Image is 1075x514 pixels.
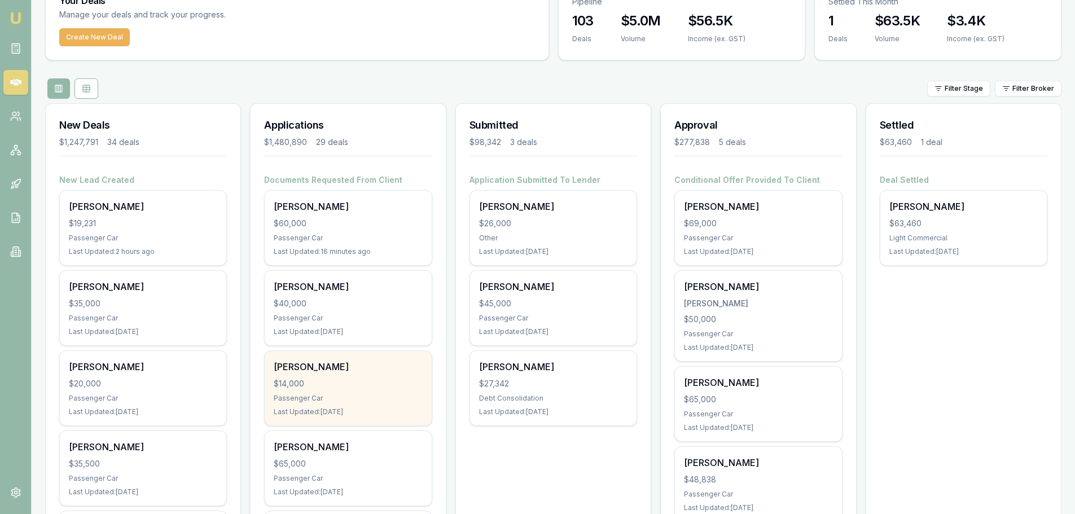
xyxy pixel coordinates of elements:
[274,360,422,374] div: [PERSON_NAME]
[889,247,1038,256] div: Last Updated: [DATE]
[684,490,832,499] div: Passenger Car
[889,200,1038,213] div: [PERSON_NAME]
[479,298,628,309] div: $45,000
[684,280,832,293] div: [PERSON_NAME]
[688,12,745,30] h3: $56.5K
[572,34,594,43] div: Deals
[274,298,422,309] div: $40,000
[875,34,920,43] div: Volume
[510,137,537,148] div: 3 deals
[470,174,637,186] h4: Application Submitted To Lender
[69,407,217,416] div: Last Updated: [DATE]
[927,81,990,96] button: Filter Stage
[684,423,832,432] div: Last Updated: [DATE]
[684,330,832,339] div: Passenger Car
[69,234,217,243] div: Passenger Car
[674,117,842,133] h3: Approval
[59,28,130,46] button: Create New Deal
[59,8,348,21] p: Manage your deals and track your progress.
[69,360,217,374] div: [PERSON_NAME]
[274,487,422,497] div: Last Updated: [DATE]
[470,117,637,133] h3: Submitted
[684,298,832,309] div: [PERSON_NAME]
[274,378,422,389] div: $14,000
[684,343,832,352] div: Last Updated: [DATE]
[316,137,348,148] div: 29 deals
[69,200,217,213] div: [PERSON_NAME]
[479,247,628,256] div: Last Updated: [DATE]
[947,34,1004,43] div: Income (ex. GST)
[1012,84,1054,93] span: Filter Broker
[479,280,628,293] div: [PERSON_NAME]
[479,218,628,229] div: $26,000
[479,378,628,389] div: $27,342
[921,137,942,148] div: 1 deal
[107,137,139,148] div: 34 deals
[59,137,98,148] div: $1,247,791
[880,174,1047,186] h4: Deal Settled
[274,327,422,336] div: Last Updated: [DATE]
[479,407,628,416] div: Last Updated: [DATE]
[274,407,422,416] div: Last Updated: [DATE]
[684,474,832,485] div: $48,838
[684,410,832,419] div: Passenger Car
[572,12,594,30] h3: 103
[69,314,217,323] div: Passenger Car
[684,376,832,389] div: [PERSON_NAME]
[274,458,422,469] div: $65,000
[479,360,628,374] div: [PERSON_NAME]
[479,394,628,403] div: Debt Consolidation
[470,137,501,148] div: $98,342
[274,474,422,483] div: Passenger Car
[674,137,710,148] div: $277,838
[479,314,628,323] div: Passenger Car
[69,474,217,483] div: Passenger Car
[880,137,912,148] div: $63,460
[274,280,422,293] div: [PERSON_NAME]
[889,218,1038,229] div: $63,460
[274,200,422,213] div: [PERSON_NAME]
[59,174,227,186] h4: New Lead Created
[69,280,217,293] div: [PERSON_NAME]
[947,12,1004,30] h3: $3.4K
[274,394,422,403] div: Passenger Car
[684,503,832,512] div: Last Updated: [DATE]
[828,12,848,30] h3: 1
[274,218,422,229] div: $60,000
[684,247,832,256] div: Last Updated: [DATE]
[995,81,1061,96] button: Filter Broker
[828,34,848,43] div: Deals
[69,327,217,336] div: Last Updated: [DATE]
[69,487,217,497] div: Last Updated: [DATE]
[684,218,832,229] div: $69,000
[264,137,307,148] div: $1,480,890
[274,234,422,243] div: Passenger Car
[69,458,217,469] div: $35,500
[59,117,227,133] h3: New Deals
[688,34,745,43] div: Income (ex. GST)
[684,456,832,469] div: [PERSON_NAME]
[684,200,832,213] div: [PERSON_NAME]
[264,117,432,133] h3: Applications
[684,394,832,405] div: $65,000
[889,234,1038,243] div: Light Commercial
[69,440,217,454] div: [PERSON_NAME]
[264,174,432,186] h4: Documents Requested From Client
[621,34,661,43] div: Volume
[880,117,1047,133] h3: Settled
[479,200,628,213] div: [PERSON_NAME]
[674,174,842,186] h4: Conditional Offer Provided To Client
[274,247,422,256] div: Last Updated: 16 minutes ago
[684,314,832,325] div: $50,000
[274,440,422,454] div: [PERSON_NAME]
[875,12,920,30] h3: $63.5K
[69,218,217,229] div: $19,231
[69,394,217,403] div: Passenger Car
[621,12,661,30] h3: $5.0M
[479,234,628,243] div: Other
[69,378,217,389] div: $20,000
[479,327,628,336] div: Last Updated: [DATE]
[945,84,983,93] span: Filter Stage
[684,234,832,243] div: Passenger Car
